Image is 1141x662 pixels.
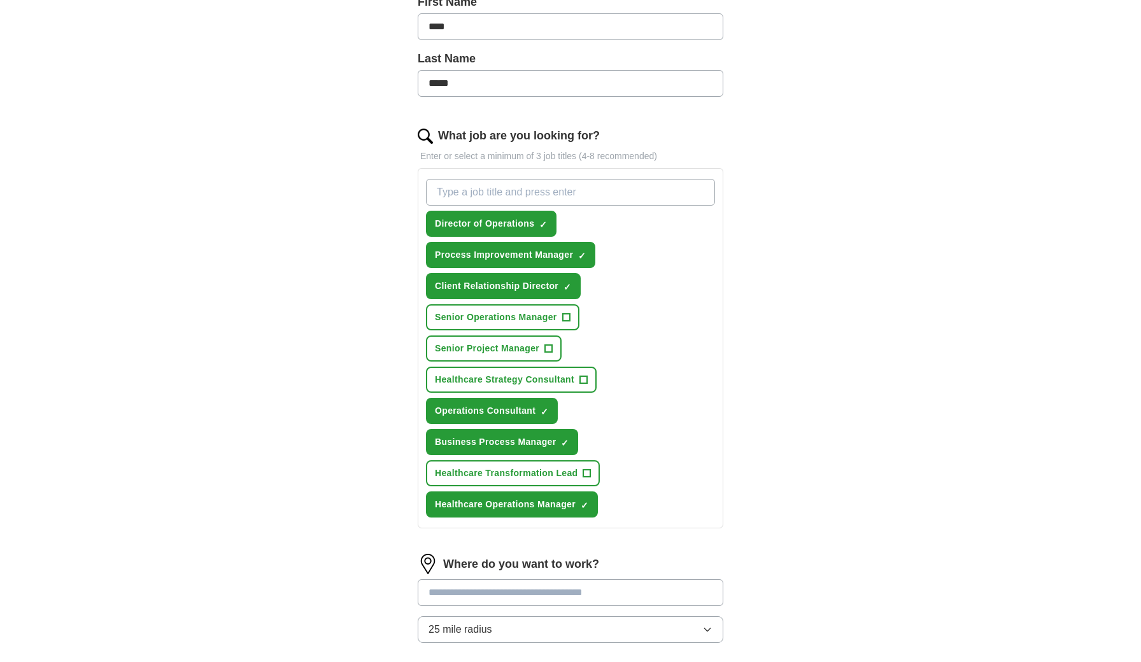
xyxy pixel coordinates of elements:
span: Operations Consultant [435,404,535,418]
span: Client Relationship Director [435,279,558,293]
button: Healthcare Operations Manager✓ [426,491,598,518]
span: ✓ [563,282,571,292]
span: Business Process Manager [435,435,556,449]
span: Senior Project Manager [435,342,539,355]
button: Business Process Manager✓ [426,429,578,455]
span: Healthcare Strategy Consultant [435,373,574,386]
span: ✓ [541,407,548,417]
input: Type a job title and press enter [426,179,715,206]
button: Client Relationship Director✓ [426,273,581,299]
button: Senior Project Manager [426,335,562,362]
p: Enter or select a minimum of 3 job titles (4-8 recommended) [418,150,723,163]
button: 25 mile radius [418,616,723,643]
span: ✓ [539,220,547,230]
img: location.png [418,554,438,574]
label: Last Name [418,50,723,67]
span: ✓ [578,251,586,261]
label: Where do you want to work? [443,556,599,573]
span: Process Improvement Manager [435,248,573,262]
span: Senior Operations Manager [435,311,557,324]
span: ✓ [561,438,569,448]
button: Healthcare Transformation Lead [426,460,600,486]
span: ✓ [581,500,588,511]
label: What job are you looking for? [438,127,600,144]
span: 25 mile radius [429,622,492,637]
span: Healthcare Transformation Lead [435,467,578,480]
button: Healthcare Strategy Consultant [426,367,597,393]
button: Process Improvement Manager✓ [426,242,595,268]
button: Director of Operations✓ [426,211,556,237]
span: Healthcare Operations Manager [435,498,576,511]
button: Senior Operations Manager [426,304,579,330]
span: Director of Operations [435,217,534,230]
img: search.png [418,129,433,144]
button: Operations Consultant✓ [426,398,558,424]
